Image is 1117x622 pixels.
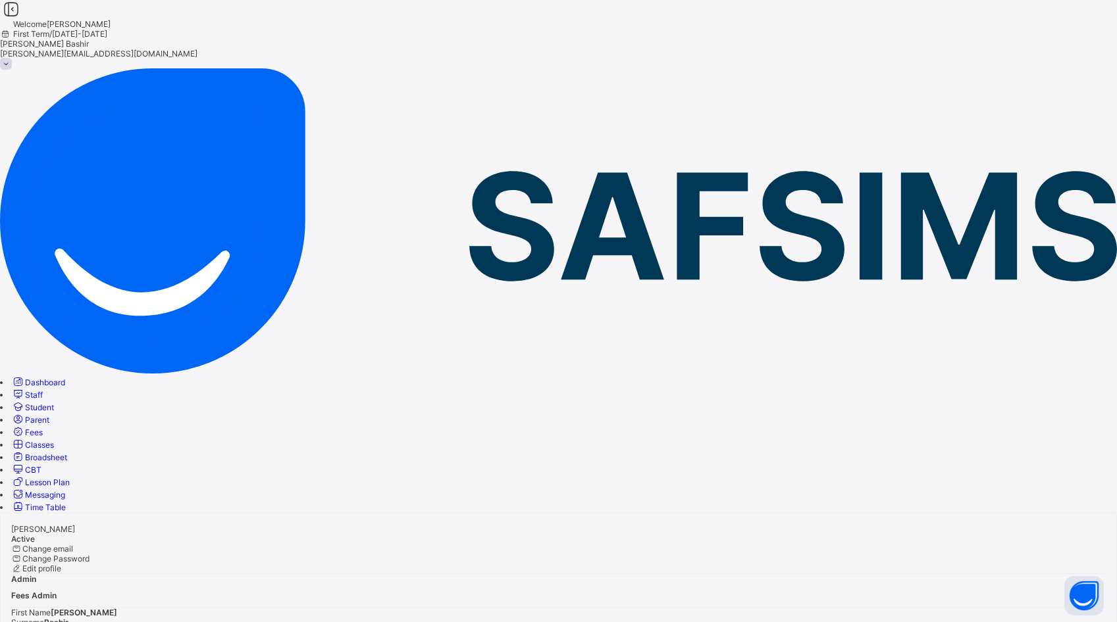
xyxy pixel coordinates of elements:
span: Parent [25,415,49,425]
span: Change email [22,544,73,554]
span: [PERSON_NAME] [51,608,117,617]
span: CBT [25,465,41,475]
span: Fees Admin [11,590,57,600]
span: Fees [25,427,43,437]
span: [PERSON_NAME] [11,524,75,534]
span: Change Password [22,554,90,563]
a: Messaging [11,490,65,500]
span: First Name [11,608,51,617]
span: Messaging [25,490,65,500]
span: Student [25,402,54,412]
a: Classes [11,440,54,450]
span: Lesson Plan [25,477,70,487]
span: Active [11,534,35,544]
span: Edit profile [22,563,61,573]
span: Welcome [PERSON_NAME] [13,19,111,29]
span: Time Table [25,502,66,512]
span: Broadsheet [25,452,67,462]
a: Dashboard [11,377,65,387]
span: Dashboard [25,377,65,387]
a: Parent [11,415,49,425]
a: Fees [11,427,43,437]
a: Lesson Plan [11,477,70,487]
span: Admin [11,574,36,584]
a: Time Table [11,502,66,512]
a: Staff [11,390,43,400]
button: Open asap [1064,576,1104,615]
a: Student [11,402,54,412]
span: Staff [25,390,43,400]
a: CBT [11,465,41,475]
a: Broadsheet [11,452,67,462]
span: Classes [25,440,54,450]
